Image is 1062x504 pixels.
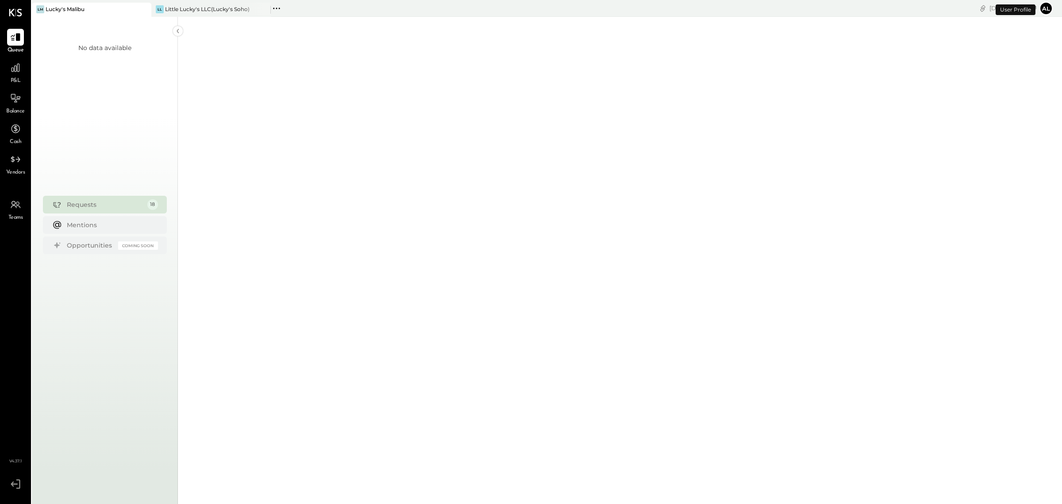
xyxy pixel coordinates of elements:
a: Teams [0,196,31,222]
span: Queue [8,47,24,54]
span: Teams [8,214,23,222]
span: P&L [11,77,21,85]
div: LM [36,5,44,13]
div: User Profile [996,4,1035,15]
div: Little Lucky's LLC(Lucky's Soho) [165,5,250,13]
a: Queue [0,29,31,54]
div: LL [156,5,164,13]
div: Mentions [67,221,154,229]
div: Requests [67,200,143,209]
div: Opportunities [67,241,114,250]
a: Cash [0,120,31,146]
div: Coming Soon [118,241,158,250]
span: Vendors [6,169,25,177]
a: Balance [0,90,31,116]
div: No data available [78,43,131,52]
div: [DATE] [989,4,1037,12]
a: P&L [0,59,31,85]
span: Balance [6,108,25,116]
a: Vendors [0,151,31,177]
span: Cash [10,138,21,146]
div: 18 [147,199,158,210]
button: al [1039,1,1053,16]
div: copy link [978,4,987,13]
div: Lucky's Malibu [46,5,85,13]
